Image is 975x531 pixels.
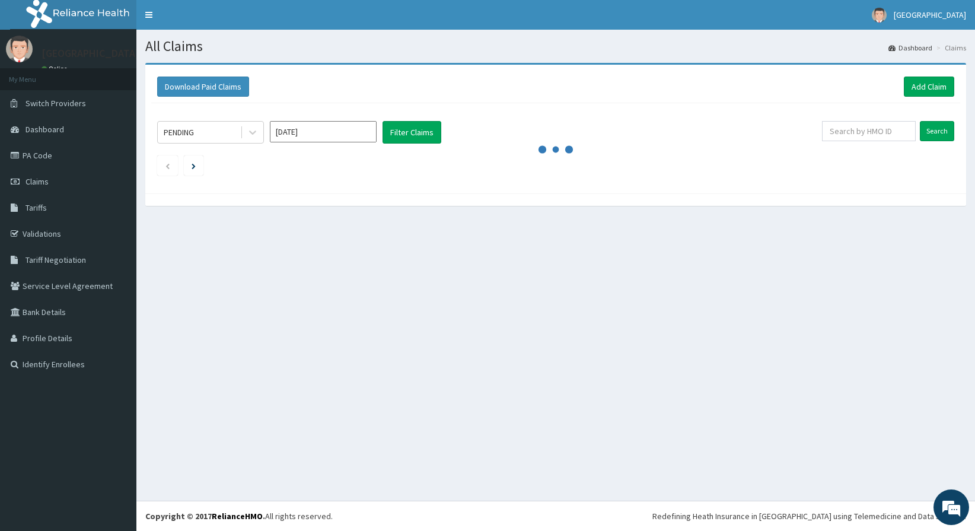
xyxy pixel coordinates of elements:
[164,126,194,138] div: PENDING
[212,511,263,522] a: RelianceHMO
[42,65,70,73] a: Online
[920,121,954,141] input: Search
[872,8,887,23] img: User Image
[145,39,966,54] h1: All Claims
[894,9,966,20] span: [GEOGRAPHIC_DATA]
[26,124,64,135] span: Dashboard
[26,255,86,265] span: Tariff Negotiation
[652,510,966,522] div: Redefining Heath Insurance in [GEOGRAPHIC_DATA] using Telemedicine and Data Science!
[904,77,954,97] a: Add Claim
[165,160,170,171] a: Previous page
[270,121,377,142] input: Select Month and Year
[26,98,86,109] span: Switch Providers
[933,43,966,53] li: Claims
[26,176,49,187] span: Claims
[822,121,916,141] input: Search by HMO ID
[26,202,47,213] span: Tariffs
[145,511,265,522] strong: Copyright © 2017 .
[538,132,573,167] svg: audio-loading
[383,121,441,144] button: Filter Claims
[42,48,139,59] p: [GEOGRAPHIC_DATA]
[192,160,196,171] a: Next page
[157,77,249,97] button: Download Paid Claims
[888,43,932,53] a: Dashboard
[136,501,975,531] footer: All rights reserved.
[6,36,33,62] img: User Image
